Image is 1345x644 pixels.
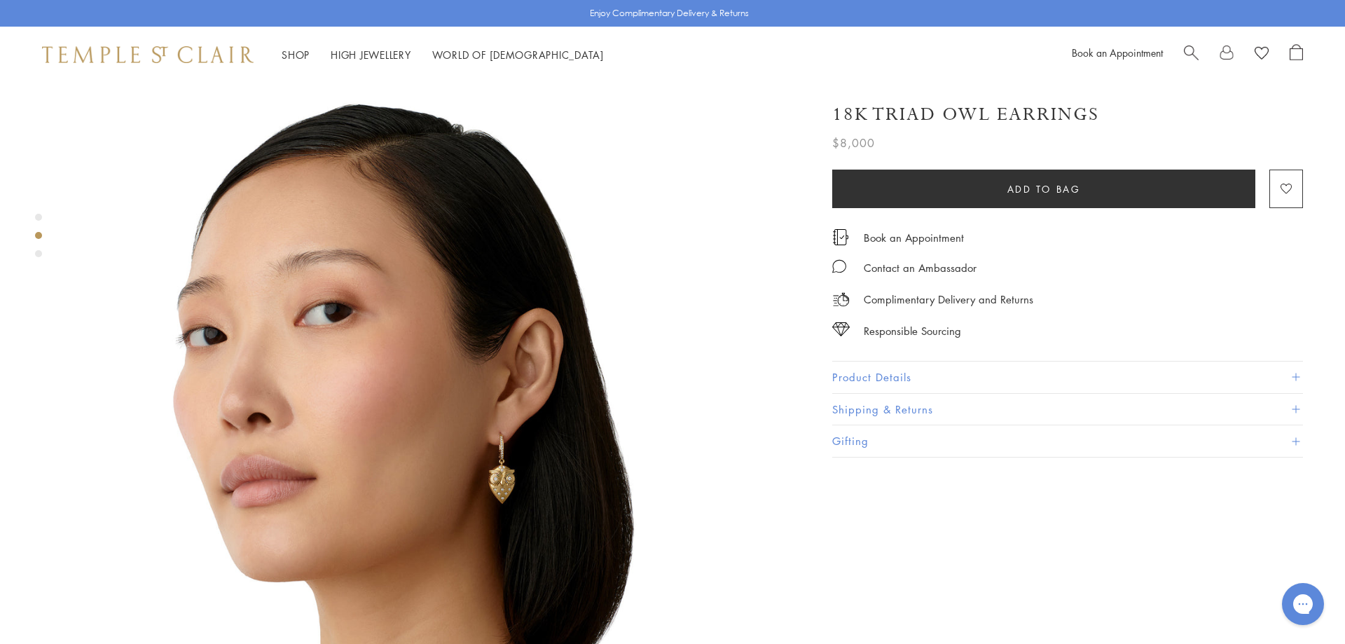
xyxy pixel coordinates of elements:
a: ShopShop [282,48,310,62]
span: $8,000 [832,134,875,152]
span: Add to bag [1007,181,1081,197]
iframe: Gorgias live chat messenger [1275,578,1331,630]
a: World of [DEMOGRAPHIC_DATA]World of [DEMOGRAPHIC_DATA] [432,48,604,62]
div: Responsible Sourcing [864,322,961,340]
a: Book an Appointment [1072,46,1163,60]
button: Add to bag [832,170,1255,208]
button: Product Details [832,362,1303,393]
button: Gifting [832,425,1303,457]
div: Contact an Ambassador [864,259,977,277]
img: icon_sourcing.svg [832,322,850,336]
a: Open Shopping Bag [1290,44,1303,65]
nav: Main navigation [282,46,604,64]
img: MessageIcon-01_2.svg [832,259,846,273]
img: icon_delivery.svg [832,291,850,308]
a: View Wishlist [1255,44,1269,65]
button: Shipping & Returns [832,394,1303,425]
img: Temple St. Clair [42,46,254,63]
h1: 18K Triad Owl Earrings [832,102,1099,127]
a: High JewelleryHigh Jewellery [331,48,411,62]
a: Book an Appointment [864,230,964,245]
img: icon_appointment.svg [832,229,849,245]
p: Complimentary Delivery and Returns [864,291,1033,308]
div: Product gallery navigation [35,210,42,268]
p: Enjoy Complimentary Delivery & Returns [590,6,749,20]
a: Search [1184,44,1199,65]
